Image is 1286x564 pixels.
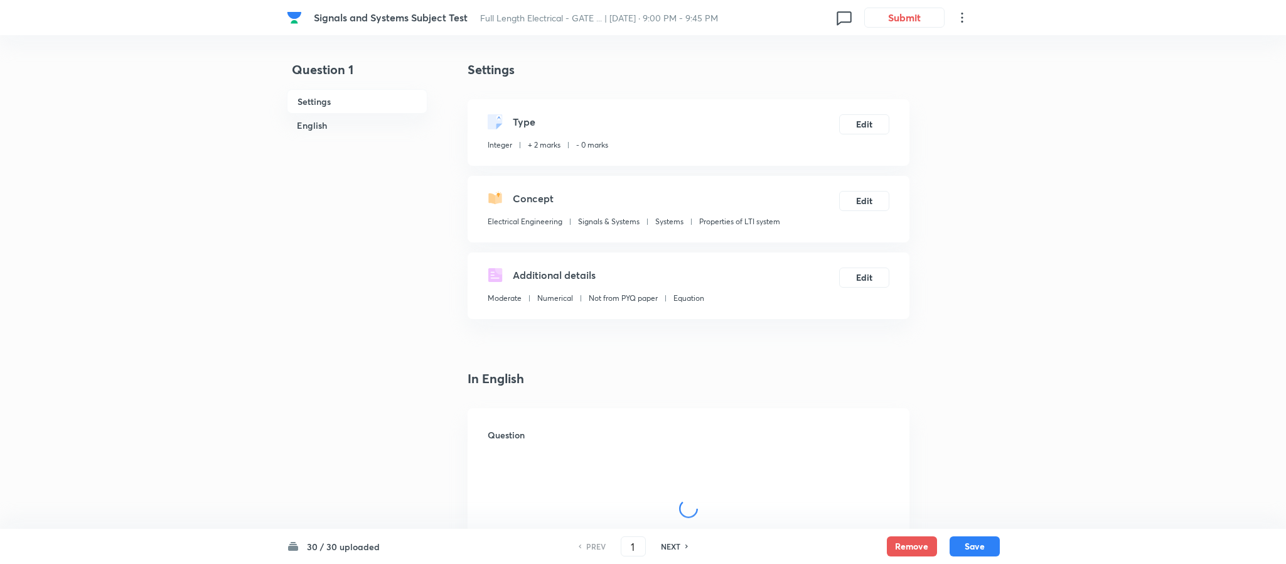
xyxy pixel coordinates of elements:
h5: Additional details [513,268,596,283]
img: questionType.svg [488,114,503,129]
h5: Type [513,114,535,129]
button: Save [950,536,1000,556]
p: Equation [673,293,704,304]
h5: Concept [513,191,554,206]
p: Not from PYQ paper [589,293,658,304]
span: Full Length Electrical - GATE ... | [DATE] · 9:00 PM - 9:45 PM [480,12,718,24]
h4: Question 1 [287,60,427,89]
img: questionDetails.svg [488,268,503,283]
h6: Question [488,428,889,442]
p: Properties of LTI system [699,216,780,227]
button: Edit [839,268,889,288]
button: Remove [887,536,937,556]
h6: 30 / 30 uploaded [307,540,380,553]
h4: In English [468,369,909,388]
span: Signals and Systems Subject Test [314,11,468,24]
p: Systems [655,216,683,227]
p: Integer [488,139,512,151]
p: Moderate [488,293,522,304]
p: Electrical Engineering [488,216,562,227]
button: Submit [864,8,945,28]
h4: Settings [468,60,909,79]
button: Edit [839,191,889,211]
p: + 2 marks [528,139,560,151]
img: Company Logo [287,10,302,25]
button: Edit [839,114,889,134]
h6: Settings [287,89,427,114]
p: Numerical [537,293,573,304]
h6: PREV [586,541,606,552]
img: questionConcept.svg [488,191,503,206]
h6: English [287,114,427,137]
h6: NEXT [661,541,680,552]
a: Company Logo [287,10,304,25]
p: Signals & Systems [578,216,640,227]
p: - 0 marks [576,139,608,151]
